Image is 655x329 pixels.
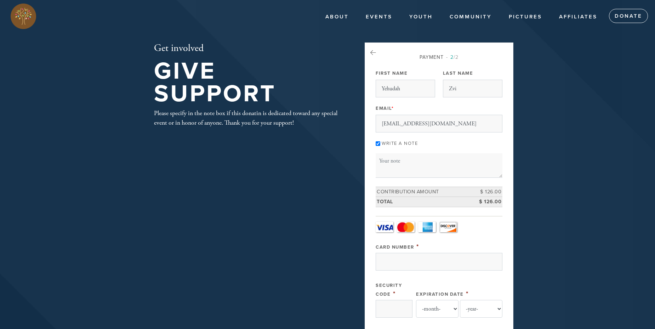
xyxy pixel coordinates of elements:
[450,54,454,60] span: 2
[416,291,464,297] label: Expiration Date
[460,300,502,318] select: Expiration Date year
[382,141,418,146] label: Write a note
[376,70,408,76] label: First Name
[392,106,394,111] span: This field is required.
[439,222,457,232] a: Discover
[466,290,469,297] span: This field is required.
[376,197,471,207] td: Total
[404,10,438,24] a: Youth
[376,283,402,297] label: Security Code
[446,54,458,60] span: /2
[471,197,502,207] td: $ 126.00
[320,10,354,24] a: About
[416,300,458,318] select: Expiration Date month
[376,187,471,197] td: Contribution Amount
[443,70,473,76] label: Last Name
[360,10,398,24] a: Events
[393,290,396,297] span: This field is required.
[376,105,394,112] label: Email
[376,53,502,61] div: Payment
[376,222,393,232] a: Visa
[503,10,547,24] a: PICTURES
[416,243,419,250] span: This field is required.
[397,222,415,232] a: MasterCard
[609,9,648,23] a: Donate
[154,108,342,127] div: Please specify in the note box if this donatin is dedicated toward any special event or in honor ...
[154,42,342,55] h2: Get involved
[471,187,502,197] td: $ 126.00
[376,244,414,250] label: Card Number
[11,4,36,29] img: Full%20Color%20Icon.png
[554,10,603,24] a: Affiliates
[444,10,497,24] a: Community
[418,222,436,232] a: Amex
[154,60,342,106] h1: Give Support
